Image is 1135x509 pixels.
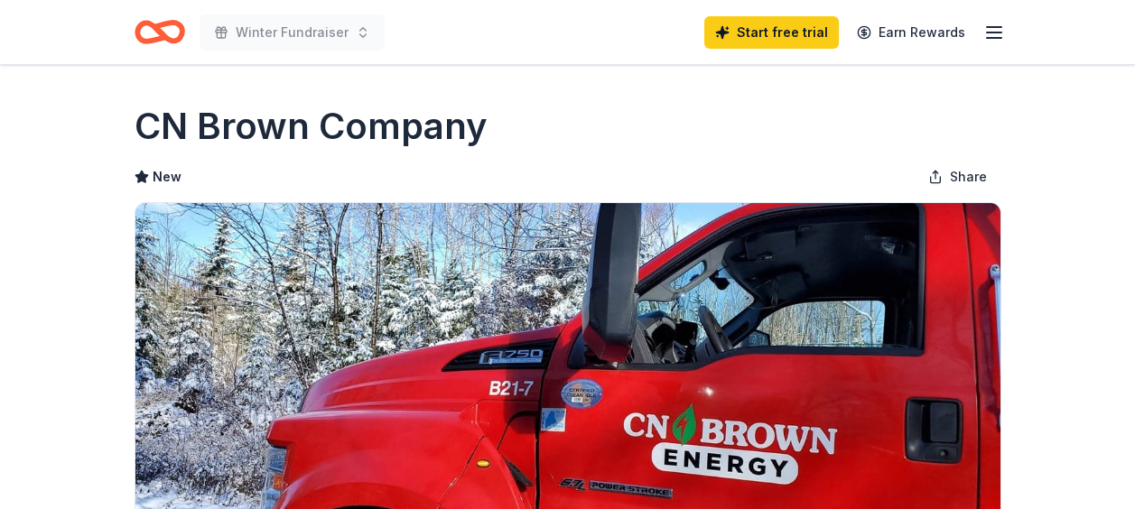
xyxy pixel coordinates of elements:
[950,166,987,188] span: Share
[846,16,976,49] a: Earn Rewards
[914,159,1001,195] button: Share
[135,101,488,152] h1: CN Brown Company
[153,166,181,188] span: New
[200,14,385,51] button: Winter Fundraiser
[704,16,839,49] a: Start free trial
[135,11,185,53] a: Home
[236,22,349,43] span: Winter Fundraiser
